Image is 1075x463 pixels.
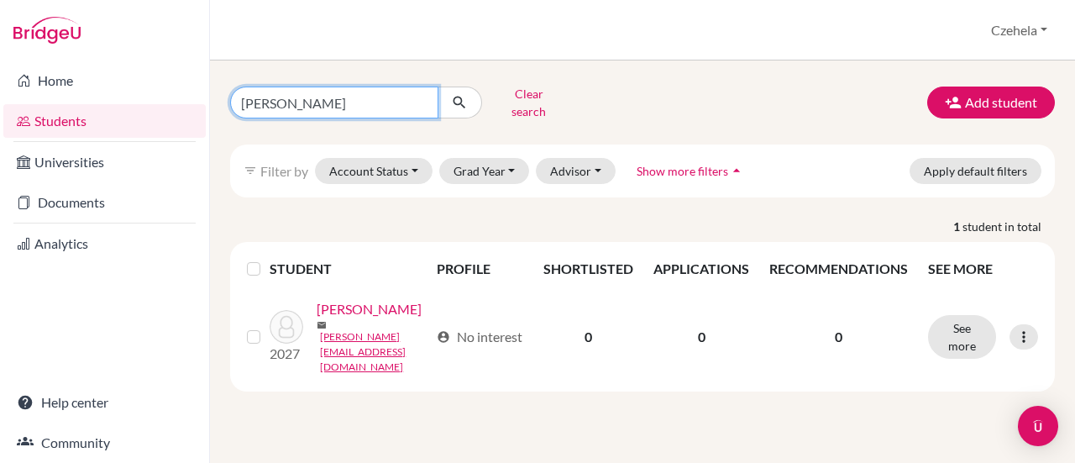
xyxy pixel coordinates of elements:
[622,158,759,184] button: Show more filtersarrow_drop_up
[769,327,908,347] p: 0
[317,320,327,330] span: mail
[260,163,308,179] span: Filter by
[13,17,81,44] img: Bridge-U
[317,299,422,319] a: [PERSON_NAME]
[437,327,522,347] div: No interest
[728,162,745,179] i: arrow_drop_up
[482,81,575,124] button: Clear search
[320,329,429,375] a: [PERSON_NAME][EMAIL_ADDRESS][DOMAIN_NAME]
[953,218,962,235] strong: 1
[270,344,303,364] p: 2027
[3,186,206,219] a: Documents
[918,249,1048,289] th: SEE MORE
[928,315,996,359] button: See more
[3,426,206,460] a: Community
[1018,406,1058,446] div: Open Intercom Messenger
[927,87,1055,118] button: Add student
[270,249,427,289] th: STUDENT
[439,158,530,184] button: Grad Year
[533,249,643,289] th: SHORTLISTED
[643,289,759,385] td: 0
[533,289,643,385] td: 0
[643,249,759,289] th: APPLICATIONS
[437,330,450,344] span: account_circle
[759,249,918,289] th: RECOMMENDATIONS
[3,227,206,260] a: Analytics
[962,218,1055,235] span: student in total
[3,104,206,138] a: Students
[983,14,1055,46] button: Czehela
[536,158,616,184] button: Advisor
[3,386,206,419] a: Help center
[315,158,433,184] button: Account Status
[3,64,206,97] a: Home
[244,164,257,177] i: filter_list
[910,158,1041,184] button: Apply default filters
[270,310,303,344] img: Ante Taleb, Ricardo
[3,145,206,179] a: Universities
[637,164,728,178] span: Show more filters
[427,249,533,289] th: PROFILE
[230,87,438,118] input: Find student by name...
